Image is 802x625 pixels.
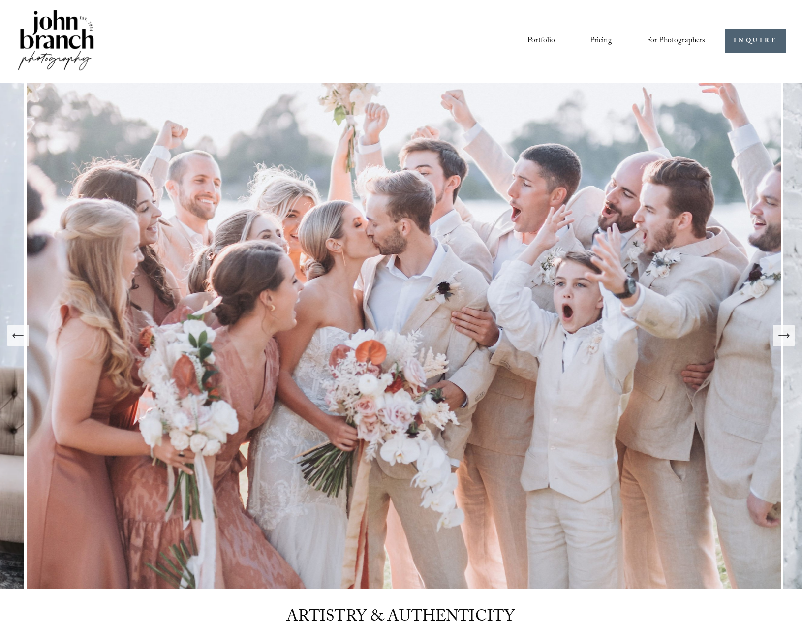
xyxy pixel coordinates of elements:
img: John Branch IV Photography [16,8,96,74]
a: folder dropdown [647,33,706,50]
a: INQUIRE [725,29,786,53]
a: Portfolio [527,33,555,50]
button: Previous Slide [7,325,29,346]
button: Next Slide [773,325,795,346]
img: A wedding party celebrating outdoors, featuring a bride and groom kissing amidst cheering bridesm... [24,83,783,589]
span: For Photographers [647,33,706,49]
a: Pricing [590,33,612,50]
